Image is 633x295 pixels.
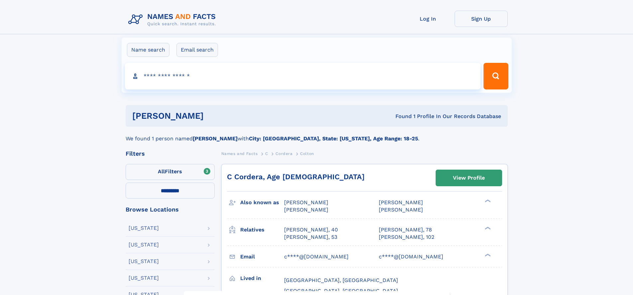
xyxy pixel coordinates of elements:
[240,224,284,235] h3: Relatives
[483,253,491,257] div: ❯
[483,199,491,203] div: ❯
[275,151,292,156] span: Cordera
[126,207,215,213] div: Browse Locations
[284,207,328,213] span: [PERSON_NAME]
[249,135,418,142] b: City: [GEOGRAPHIC_DATA], State: [US_STATE], Age Range: 18-25
[240,197,284,208] h3: Also known as
[284,288,398,294] span: [GEOGRAPHIC_DATA], [GEOGRAPHIC_DATA]
[126,164,215,180] label: Filters
[126,11,221,29] img: Logo Names and Facts
[158,168,165,175] span: All
[379,199,423,206] span: [PERSON_NAME]
[436,170,502,186] a: View Profile
[299,113,501,120] div: Found 1 Profile In Our Records Database
[379,233,434,241] a: [PERSON_NAME], 102
[453,170,485,186] div: View Profile
[240,273,284,284] h3: Lived in
[284,233,337,241] a: [PERSON_NAME], 53
[300,151,314,156] span: Colton
[126,127,508,143] div: We found 1 person named with .
[455,11,508,27] a: Sign Up
[379,207,423,213] span: [PERSON_NAME]
[129,225,159,231] div: [US_STATE]
[379,226,432,233] a: [PERSON_NAME], 78
[401,11,455,27] a: Log In
[227,173,365,181] a: C Cordera, Age [DEMOGRAPHIC_DATA]
[275,149,292,158] a: Cordera
[221,149,258,158] a: Names and Facts
[284,277,398,283] span: [GEOGRAPHIC_DATA], [GEOGRAPHIC_DATA]
[132,112,300,120] h1: [PERSON_NAME]
[284,226,338,233] a: [PERSON_NAME], 40
[193,135,238,142] b: [PERSON_NAME]
[265,151,268,156] span: C
[240,251,284,262] h3: Email
[129,275,159,281] div: [US_STATE]
[126,151,215,157] div: Filters
[265,149,268,158] a: C
[483,226,491,230] div: ❯
[127,43,169,57] label: Name search
[125,63,481,89] input: search input
[129,259,159,264] div: [US_STATE]
[176,43,218,57] label: Email search
[483,63,508,89] button: Search Button
[129,242,159,247] div: [US_STATE]
[284,199,328,206] span: [PERSON_NAME]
